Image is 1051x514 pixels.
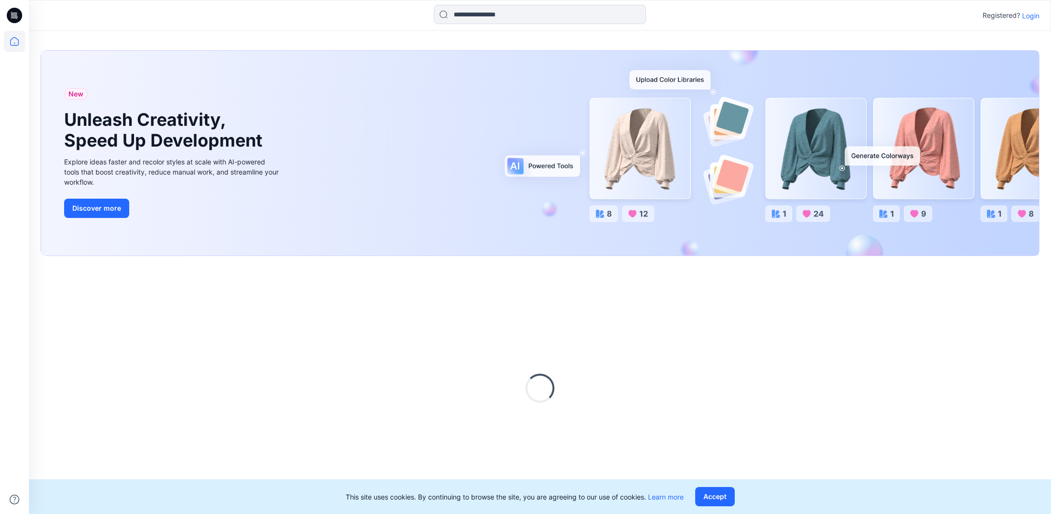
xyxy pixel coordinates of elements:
p: Registered? [983,10,1020,21]
p: Login [1022,11,1039,21]
a: Discover more [64,199,281,218]
div: Explore ideas faster and recolor styles at scale with AI-powered tools that boost creativity, red... [64,157,281,187]
button: Accept [695,487,735,506]
p: This site uses cookies. By continuing to browse the site, you are agreeing to our use of cookies. [346,492,684,502]
a: Learn more [648,493,684,501]
h1: Unleash Creativity, Speed Up Development [64,109,267,151]
button: Discover more [64,199,129,218]
span: New [68,88,83,100]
